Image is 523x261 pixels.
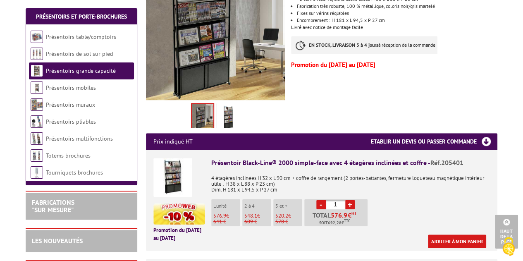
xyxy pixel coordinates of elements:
[494,233,523,261] button: Cookies (fenêtre modale)
[244,219,271,225] p: 609 €
[153,158,192,197] img: Présentoir Black-Line® 2000 simple-face avec 4 étagères inclinées et coffre
[275,219,302,225] p: 578 €
[192,104,213,129] img: presentoir_brochures_grande_capacite_et_coffre_simple_face_205401.jpg
[297,18,497,23] p: Encombrement : H 181 x L 94,5 x P 27 cm
[306,212,368,226] p: Total
[31,48,43,60] img: Présentoirs de sol sur pied
[291,36,437,54] p: à réception de la commande
[316,200,326,209] a: -
[211,158,490,168] div: Présentoir Black-Line® 2000 simple-face avec 4 étagères inclinées et coffre -
[291,62,497,67] p: Promotion du [DATE] au [DATE]
[213,203,240,209] p: L'unité
[498,236,519,257] img: Cookies (fenêtre modale)
[244,213,271,219] p: €
[495,215,518,249] a: Haut de la page
[244,203,271,209] p: 2 à 4
[46,84,96,91] a: Présentoirs mobiles
[31,149,43,162] img: Totems brochures
[297,11,497,16] li: Fixes sur vérins réglables
[32,198,74,214] a: FABRICATIONS"Sur Mesure"
[46,67,116,74] a: Présentoirs grande capacité
[328,220,342,226] span: 692,28
[31,31,43,43] img: Présentoirs table/comptoirs
[46,152,91,159] a: Totems brochures
[275,203,302,209] p: 5 et +
[213,212,226,219] span: 576.9
[46,169,103,176] a: Tourniquets brochures
[32,237,83,245] a: LES NOUVEAUTÉS
[46,118,96,125] a: Présentoirs pliables
[31,132,43,145] img: Présentoirs multifonctions
[36,13,127,20] a: Présentoirs et Porte-brochures
[153,227,205,242] p: Promotion du [DATE] au [DATE]
[371,133,497,150] h3: Etablir un devis ou passer commande
[46,101,95,108] a: Présentoirs muraux
[46,135,113,142] a: Présentoirs multifonctions
[31,166,43,179] img: Tourniquets brochures
[213,219,240,225] p: 641 €
[344,218,350,223] sup: TTC
[275,213,302,219] p: €
[213,213,240,219] p: €
[153,203,205,225] img: promotion
[244,212,257,219] span: 548.1
[430,158,463,167] span: Réf.205401
[31,98,43,111] img: Présentoirs muraux
[345,200,355,209] a: +
[351,211,357,216] sup: HT
[218,105,238,130] img: presentoirs_grande_capacite_205401.jpg
[46,50,113,57] a: Présentoirs de sol sur pied
[153,133,193,150] p: Prix indiqué HT
[428,235,486,248] a: Ajouter à mon panier
[309,42,378,48] strong: EN STOCK, LIVRAISON 3 à 4 jours
[31,81,43,94] img: Présentoirs mobiles
[319,220,350,226] span: Soit €
[31,65,43,77] img: Présentoirs grande capacité
[46,33,116,41] a: Présentoirs table/comptoirs
[275,212,288,219] span: 520.2
[348,212,351,218] span: €
[211,170,490,193] p: 4 étagères inclinées H 32 x L 90 cm + coffre de rangement (2 portes-battantes, fermeture loquetea...
[297,4,497,9] li: Fabrication très robuste, 100 % métallique, coloris noir/gris martelé
[331,212,348,218] span: 576.9
[31,115,43,128] img: Présentoirs pliables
